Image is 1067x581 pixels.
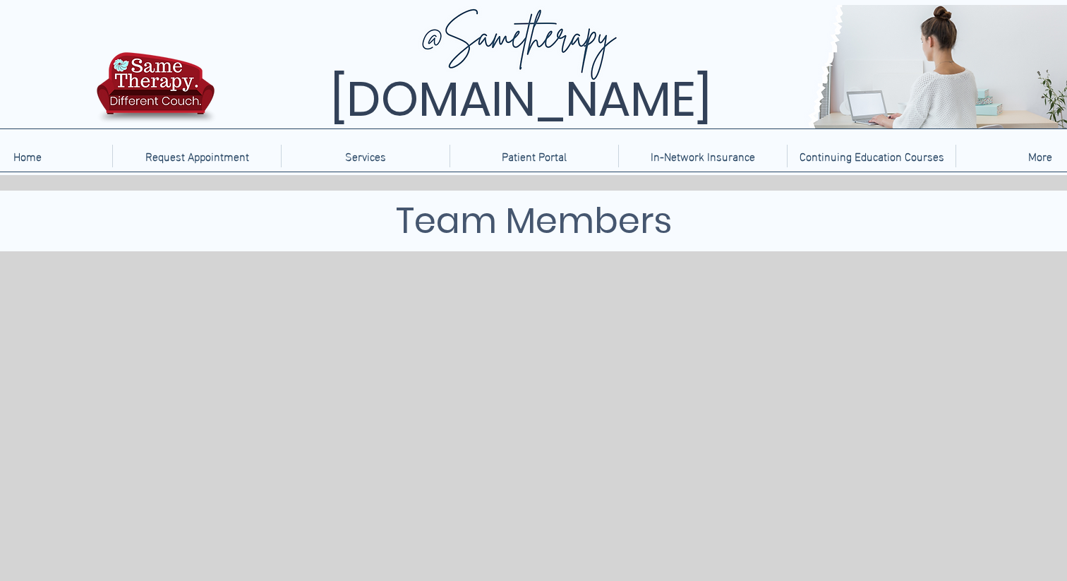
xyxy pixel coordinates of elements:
img: TBH.US [92,50,219,133]
p: Request Appointment [138,145,256,167]
p: Continuing Education Courses [792,145,951,167]
p: Home [6,145,49,167]
a: Request Appointment [112,145,281,167]
p: More [1021,145,1059,167]
a: Patient Portal [450,145,618,167]
a: Continuing Education Courses [787,145,956,167]
p: Patient Portal [495,145,574,167]
p: Services [338,145,393,167]
p: In-Network Insurance [644,145,762,167]
span: [DOMAIN_NAME] [330,66,711,133]
div: Services [281,145,450,167]
span: Team Members [396,196,672,246]
a: In-Network Insurance [618,145,787,167]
